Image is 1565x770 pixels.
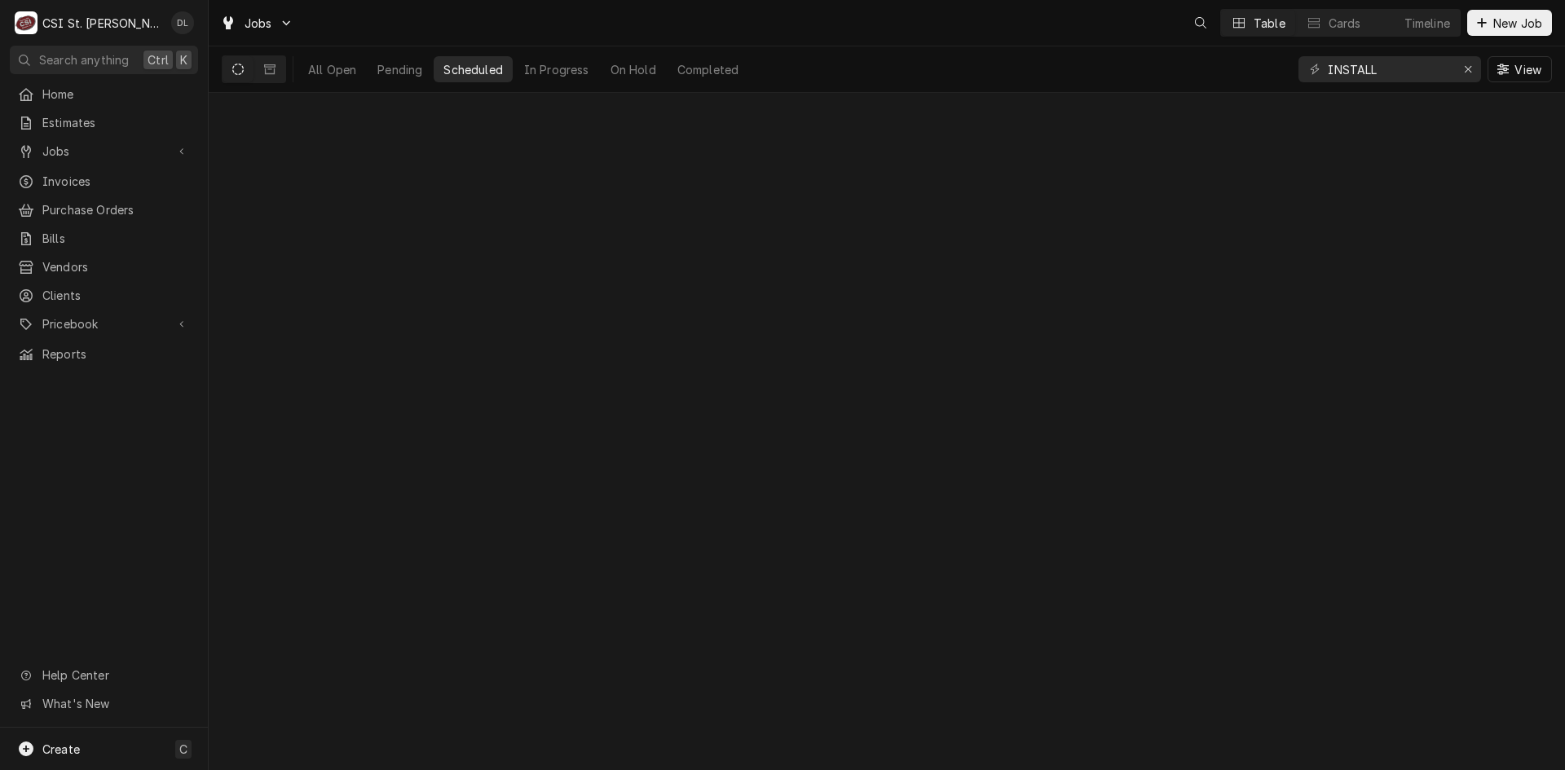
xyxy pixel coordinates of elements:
span: Home [42,86,190,103]
span: C [179,741,187,758]
a: Go to Jobs [214,10,300,37]
a: Vendors [10,253,198,280]
div: On Hold [611,61,656,78]
div: Timeline [1404,15,1450,32]
a: Go to Help Center [10,662,198,689]
button: New Job [1467,10,1552,36]
button: Search anythingCtrlK [10,46,198,74]
a: Go to Pricebook [10,310,198,337]
span: Create [42,742,80,756]
a: Invoices [10,168,198,195]
span: Jobs [42,143,165,160]
a: Purchase Orders [10,196,198,223]
div: Scheduled [443,61,502,78]
button: Erase input [1455,56,1481,82]
a: Reports [10,341,198,367]
a: Home [10,81,198,108]
a: Go to What's New [10,690,198,717]
div: Completed [677,61,738,78]
div: CSI St. Louis's Avatar [15,11,37,34]
input: Keyword search [1328,56,1450,82]
div: In Progress [524,61,589,78]
div: Table [1254,15,1285,32]
button: View [1488,56,1552,82]
span: Pricebook [42,315,165,332]
div: C [15,11,37,34]
div: Pending [377,61,422,78]
a: Bills [10,225,198,252]
a: Clients [10,282,198,309]
span: New Job [1490,15,1545,32]
span: View [1511,61,1545,78]
a: Go to Jobs [10,138,198,165]
span: Clients [42,287,190,304]
span: Bills [42,230,190,247]
span: Purchase Orders [42,201,190,218]
div: David Lindsey's Avatar [171,11,194,34]
div: All Open [308,61,356,78]
div: DL [171,11,194,34]
button: Open search [1188,10,1214,36]
span: Estimates [42,114,190,131]
span: Reports [42,345,190,363]
span: Search anything [39,51,129,68]
a: Estimates [10,109,198,136]
span: Ctrl [148,51,169,68]
span: What's New [42,695,188,712]
span: Vendors [42,258,190,275]
span: K [180,51,187,68]
span: Jobs [245,15,272,32]
div: Cards [1329,15,1361,32]
span: Invoices [42,173,190,190]
span: Help Center [42,667,188,684]
div: CSI St. [PERSON_NAME] [42,15,162,32]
